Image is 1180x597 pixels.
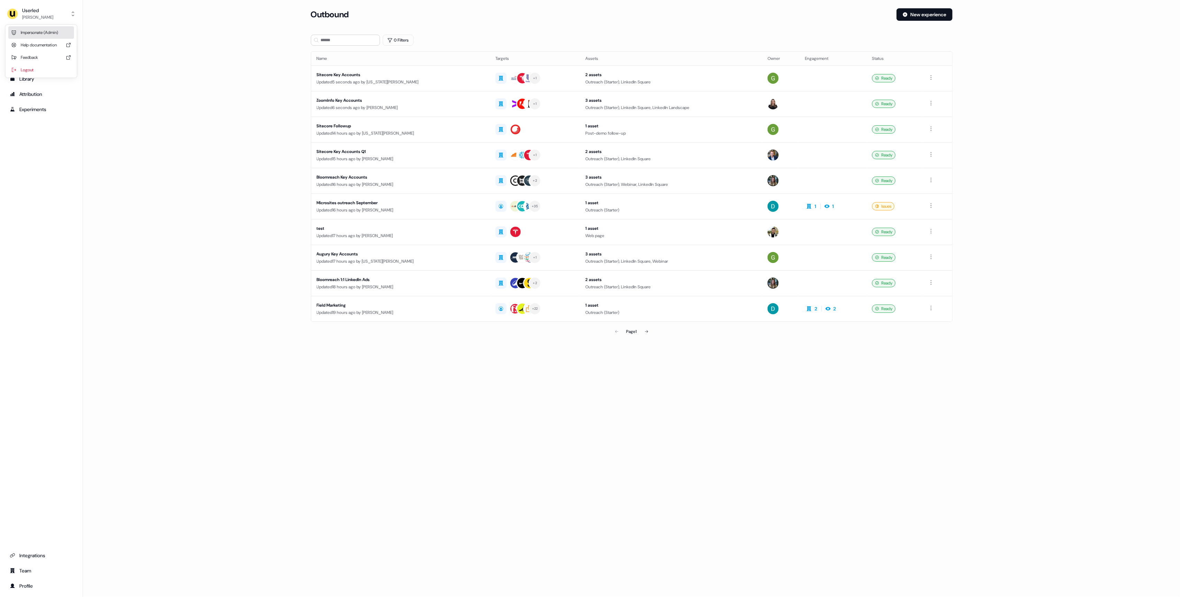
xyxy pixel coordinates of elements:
div: Logout [8,64,74,76]
div: [PERSON_NAME] [22,14,53,21]
button: Userled[PERSON_NAME] [6,6,77,22]
div: Help documentation [8,39,74,51]
div: Feedback [8,51,74,64]
div: Userled [22,7,53,14]
div: Userled[PERSON_NAME] [6,25,77,78]
div: Impersonate (Admin) [8,26,74,39]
